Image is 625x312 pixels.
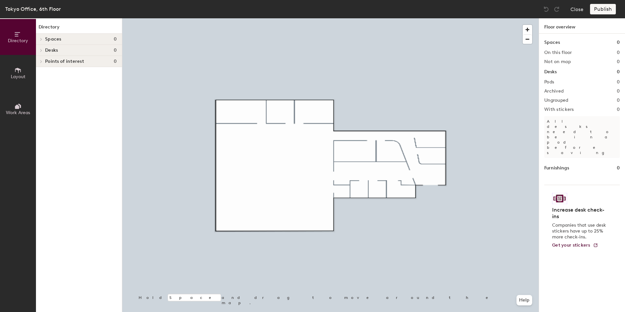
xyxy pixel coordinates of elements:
span: Spaces [45,37,61,42]
h2: 0 [617,79,620,85]
a: Get your stickers [552,243,598,248]
h1: Furnishings [544,165,569,172]
h2: 0 [617,50,620,55]
img: Redo [553,6,560,12]
p: Companies that use desk stickers have up to 25% more check-ins. [552,222,608,240]
span: 0 [114,59,117,64]
span: Desks [45,48,58,53]
span: 0 [114,37,117,42]
p: All desks need to be in a pod before saving [544,116,620,158]
h2: Not on map [544,59,571,64]
span: Work Areas [6,110,30,115]
h2: With stickers [544,107,574,112]
h2: On this floor [544,50,572,55]
h2: Pods [544,79,554,85]
h2: 0 [617,89,620,94]
div: Tokyo Office, 6th Floor [5,5,61,13]
h1: 0 [617,165,620,172]
button: Help [516,295,532,305]
h2: 0 [617,107,620,112]
span: Points of interest [45,59,84,64]
h1: Desks [544,68,557,76]
h1: Floor overview [539,18,625,34]
h2: Ungrouped [544,98,568,103]
h4: Increase desk check-ins [552,207,608,220]
h1: Directory [36,24,122,34]
button: Close [570,4,583,14]
span: Get your stickers [552,242,590,248]
h2: 0 [617,98,620,103]
span: 0 [114,48,117,53]
span: Layout [11,74,25,79]
h1: 0 [617,39,620,46]
h1: Spaces [544,39,560,46]
h2: Archived [544,89,564,94]
span: Directory [8,38,28,43]
h1: 0 [617,68,620,76]
img: Undo [543,6,549,12]
h2: 0 [617,59,620,64]
img: Sticker logo [552,193,567,204]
